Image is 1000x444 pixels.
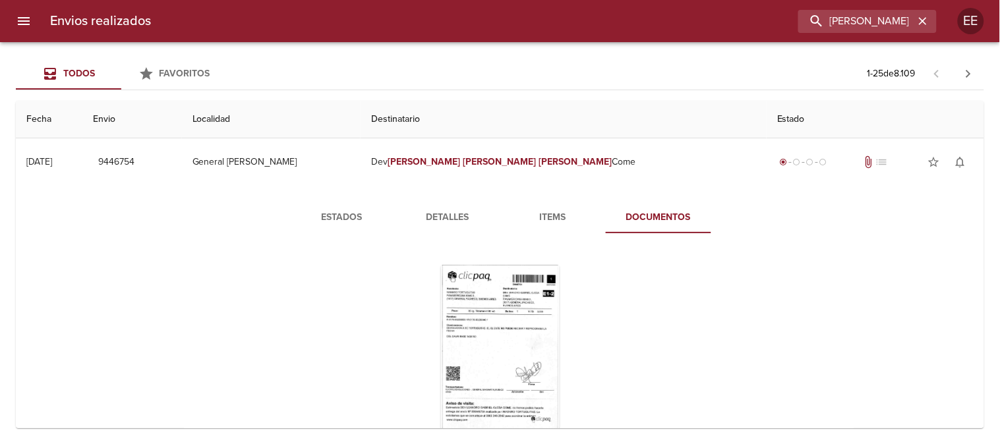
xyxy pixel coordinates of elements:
span: radio_button_unchecked [793,158,801,166]
span: No tiene pedido asociado [875,155,889,169]
div: Tabs Envios [16,58,227,90]
span: Tiene documentos adjuntos [862,155,875,169]
span: star_border [927,155,941,169]
p: 1 - 25 de 8.109 [868,67,916,80]
h6: Envios realizados [50,11,151,32]
span: Items [508,209,598,226]
span: Favoritos [160,68,210,79]
th: Destinatario [361,101,767,138]
span: 9446754 [98,154,134,171]
th: Fecha [16,101,82,138]
button: Activar notificaciones [947,149,974,175]
em: [PERSON_NAME] [463,156,537,167]
div: [DATE] [26,156,52,167]
span: Estados [297,209,387,226]
div: Arir imagen [441,265,560,430]
em: [PERSON_NAME] [539,156,612,167]
span: notifications_none [954,155,967,169]
input: buscar [798,10,914,33]
em: [PERSON_NAME] [388,156,461,167]
td: Dev Come [361,138,767,186]
span: radio_button_unchecked [819,158,827,166]
span: Pagina anterior [921,67,953,80]
span: Documentos [614,209,703,226]
span: Pagina siguiente [953,58,984,90]
div: Abrir información de usuario [958,8,984,34]
div: Tabs detalle de guia [289,202,711,233]
span: Detalles [403,209,492,226]
div: EE [958,8,984,34]
th: Envio [82,101,182,138]
td: General [PERSON_NAME] [182,138,361,186]
div: Generado [777,155,830,169]
span: Todos [63,68,95,79]
button: Agregar a favoritos [921,149,947,175]
button: menu [8,5,40,37]
th: Estado [767,101,984,138]
span: radio_button_checked [780,158,788,166]
span: radio_button_unchecked [806,158,814,166]
button: 9446754 [93,150,140,175]
th: Localidad [182,101,361,138]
